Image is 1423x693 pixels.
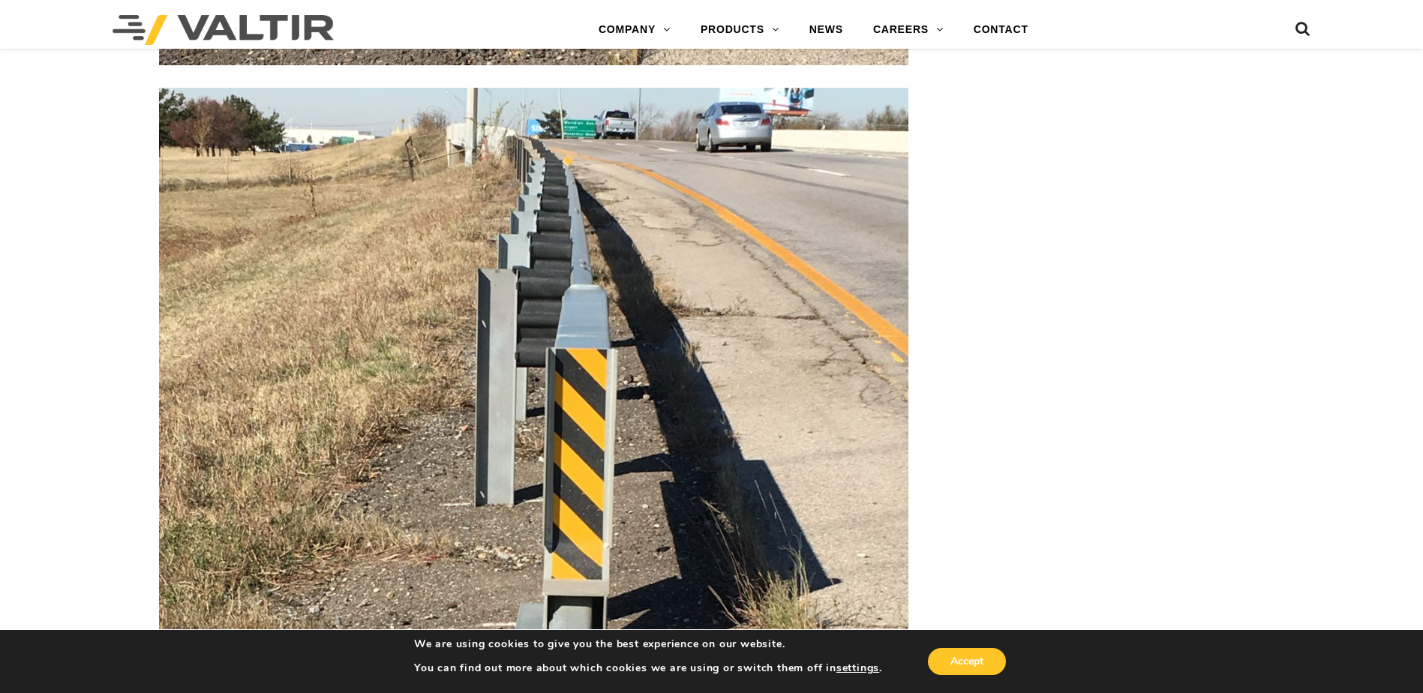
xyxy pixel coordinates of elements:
a: CONTACT [959,15,1043,45]
p: We are using cookies to give you the best experience on our website. [414,637,882,651]
a: NEWS [794,15,858,45]
a: PRODUCTS [686,15,794,45]
button: settings [836,661,879,675]
button: Accept [928,648,1006,675]
p: You can find out more about which cookies we are using or switch them off in . [414,661,882,675]
a: COMPANY [584,15,686,45]
img: Valtir [113,15,334,45]
a: CAREERS [858,15,959,45]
